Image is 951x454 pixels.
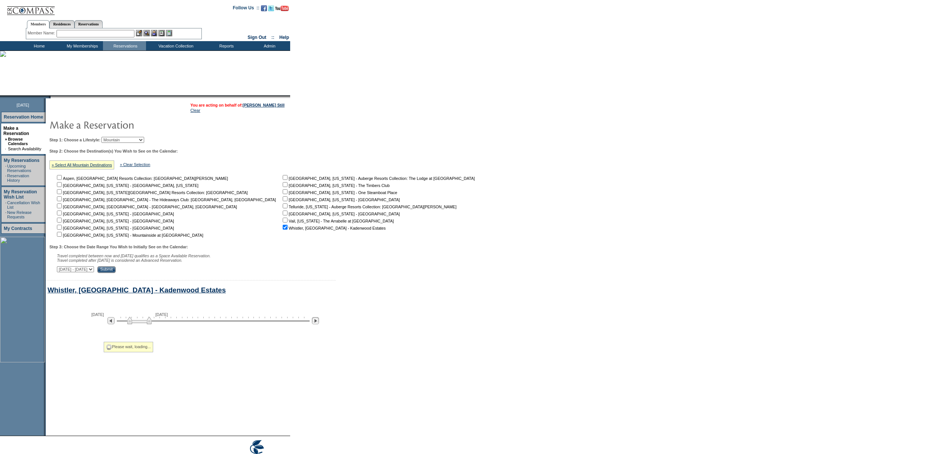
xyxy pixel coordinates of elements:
td: Follow Us :: [233,4,259,13]
img: Next [312,317,319,324]
span: You are acting on behalf of: [191,103,285,107]
nobr: [GEOGRAPHIC_DATA], [US_STATE] - [GEOGRAPHIC_DATA] [55,212,174,216]
a: [PERSON_NAME] Still [243,103,285,107]
div: Member Name: [28,30,57,36]
a: Reservations [75,20,103,28]
a: Cancellation Wish List [7,200,40,209]
img: Subscribe to our YouTube Channel [275,6,289,11]
b: » [5,137,7,141]
nobr: Travel completed after [DATE] is considered an Advanced Reservation. [57,258,182,263]
a: Upcoming Reservations [7,164,31,173]
a: New Release Requests [7,210,31,219]
a: Make a Reservation [3,126,29,136]
nobr: [GEOGRAPHIC_DATA], [US_STATE] - One Steamboat Place [281,190,397,195]
td: · [5,164,6,173]
nobr: Aspen, [GEOGRAPHIC_DATA] Resorts Collection: [GEOGRAPHIC_DATA][PERSON_NAME] [55,176,228,181]
a: Clear [191,108,200,113]
a: My Reservations [4,158,39,163]
a: Become our fan on Facebook [261,7,267,12]
nobr: [GEOGRAPHIC_DATA], [US_STATE] - Auberge Resorts Collection: The Lodge at [GEOGRAPHIC_DATA] [281,176,475,181]
nobr: [GEOGRAPHIC_DATA], [US_STATE][GEOGRAPHIC_DATA] Resorts Collection: [GEOGRAPHIC_DATA] [55,190,247,195]
a: Reservation History [7,174,29,182]
img: pgTtlMakeReservation.gif [49,117,199,132]
b: Step 2: Choose the Destination(s) You Wish to See on the Calendar: [49,149,178,153]
img: b_edit.gif [136,30,142,36]
b: Step 1: Choose a Lifestyle: [49,138,100,142]
span: [DATE] [155,312,168,317]
img: Become our fan on Facebook [261,5,267,11]
img: Impersonate [151,30,157,36]
td: Admin [247,41,290,50]
nobr: [GEOGRAPHIC_DATA], [US_STATE] - [GEOGRAPHIC_DATA] [55,219,174,223]
nobr: Whistler, [GEOGRAPHIC_DATA] - Kadenwood Estates [281,226,386,230]
nobr: [GEOGRAPHIC_DATA], [US_STATE] - [GEOGRAPHIC_DATA], [US_STATE] [55,183,198,188]
nobr: [GEOGRAPHIC_DATA], [US_STATE] - [GEOGRAPHIC_DATA] [281,212,400,216]
span: Travel completed between now and [DATE] qualifies as a Space Available Reservation. [57,254,211,258]
a: Search Availability [8,147,41,151]
a: Help [279,35,289,40]
nobr: [GEOGRAPHIC_DATA], [GEOGRAPHIC_DATA] - [GEOGRAPHIC_DATA], [GEOGRAPHIC_DATA] [55,205,237,209]
nobr: [GEOGRAPHIC_DATA], [GEOGRAPHIC_DATA] - The Hideaways Club: [GEOGRAPHIC_DATA], [GEOGRAPHIC_DATA] [55,197,276,202]
a: Whistler, [GEOGRAPHIC_DATA] - Kadenwood Estates [48,286,226,294]
span: [DATE] [16,103,29,107]
td: · [5,200,6,209]
span: :: [271,35,274,40]
div: Please wait, loading... [104,342,153,352]
img: Follow us on Twitter [268,5,274,11]
td: Reservations [103,41,146,50]
nobr: [GEOGRAPHIC_DATA], [US_STATE] - [GEOGRAPHIC_DATA] [281,197,400,202]
a: Reservation Home [4,114,43,120]
b: Step 3: Choose the Date Range You Wish to Initially See on the Calendar: [49,245,188,249]
img: Reservations [158,30,165,36]
a: » Clear Selection [120,162,150,167]
img: promoShadowLeftCorner.gif [48,95,51,98]
nobr: [GEOGRAPHIC_DATA], [US_STATE] - The Timbers Club [281,183,390,188]
td: Reports [204,41,247,50]
a: My Reservation Wish List [4,189,37,200]
a: Sign Out [247,35,266,40]
td: Vacation Collection [146,41,204,50]
nobr: [GEOGRAPHIC_DATA], [US_STATE] - Mountainside at [GEOGRAPHIC_DATA] [55,233,203,237]
input: Submit [97,266,116,273]
nobr: Vail, [US_STATE] - The Arrabelle at [GEOGRAPHIC_DATA] [281,219,394,223]
a: Browse Calendars [8,137,28,146]
td: · [5,147,7,151]
nobr: Telluride, [US_STATE] - Auberge Resorts Collection: [GEOGRAPHIC_DATA][PERSON_NAME] [281,205,456,209]
span: [DATE] [91,312,104,317]
img: Previous [107,317,115,324]
td: My Memberships [60,41,103,50]
a: Subscribe to our YouTube Channel [275,7,289,12]
a: Follow us on Twitter [268,7,274,12]
nobr: [GEOGRAPHIC_DATA], [US_STATE] - [GEOGRAPHIC_DATA] [55,226,174,230]
a: My Contracts [4,226,32,231]
img: View [143,30,150,36]
img: b_calculator.gif [166,30,172,36]
td: · [5,210,6,219]
td: Home [17,41,60,50]
a: Members [27,20,50,28]
a: Residences [49,20,75,28]
td: · [5,174,6,182]
a: » Select All Mountain Destinations [52,163,112,167]
img: spinner2.gif [106,344,112,350]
